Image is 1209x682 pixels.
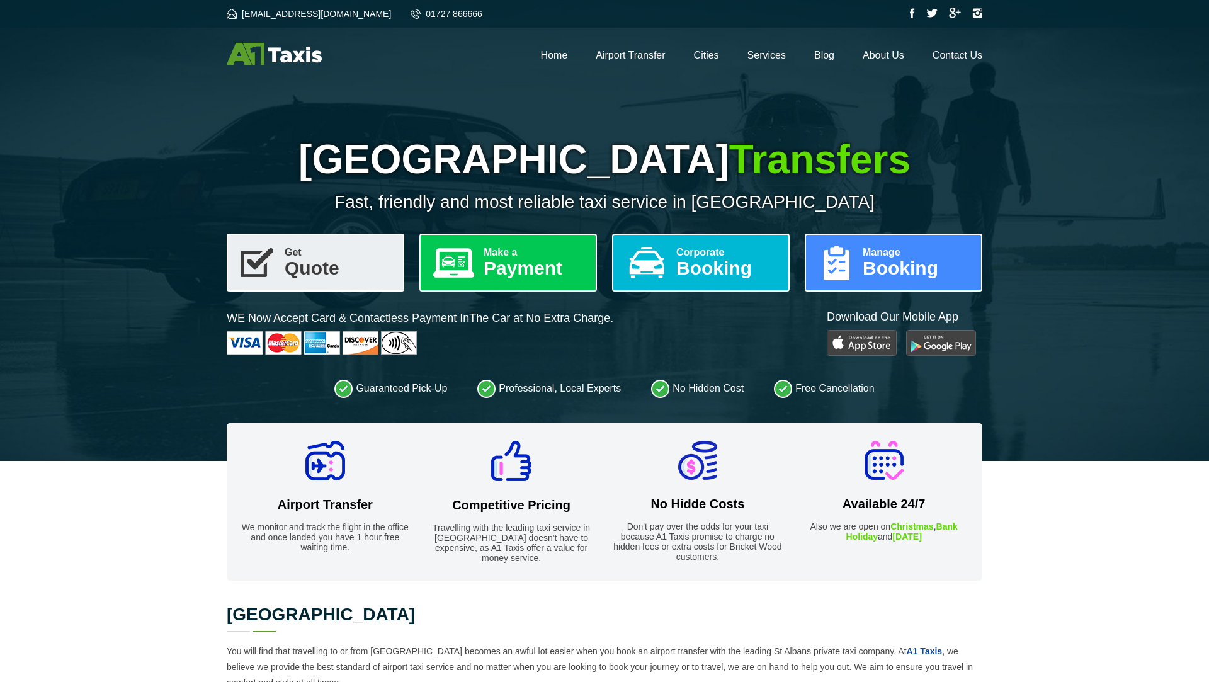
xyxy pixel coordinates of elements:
span: Make a [484,247,586,258]
img: Airport Transfer Icon [305,441,345,480]
p: We monitor and track the flight in the office and once landed you have 1 hour free waiting time. [239,522,411,552]
p: Download Our Mobile App [827,309,982,325]
li: Professional, Local Experts [477,379,621,398]
a: Home [541,50,568,60]
img: Twitter [926,9,938,18]
img: Instagram [972,8,982,18]
li: Free Cancellation [774,379,874,398]
span: Transfers [729,137,911,182]
a: About Us [863,50,904,60]
img: Play Store [827,330,897,356]
img: Available 24/7 Icon [865,441,904,480]
a: Airport Transfer [596,50,665,60]
img: Competitive Pricing Icon [491,441,531,481]
img: Facebook [910,8,915,18]
strong: Christmas [890,521,933,531]
a: Cities [694,50,719,60]
h2: Airport Transfer [239,497,411,512]
a: CorporateBooking [612,234,790,292]
h2: Competitive Pricing [426,498,598,513]
img: A1 Taxis St Albans LTD [227,43,322,65]
h2: Available 24/7 [798,497,970,511]
span: Corporate [676,247,778,258]
a: ManageBooking [805,234,982,292]
li: No Hidden Cost [651,379,744,398]
span: Get [285,247,393,258]
a: Contact Us [933,50,982,60]
h2: No Hidde Costs [612,497,784,511]
a: A1 Taxis [907,646,943,656]
img: Google Plus [949,8,961,18]
a: Make aPayment [419,234,597,292]
p: Fast, friendly and most reliable taxi service in [GEOGRAPHIC_DATA] [227,192,982,212]
strong: [DATE] [892,531,921,542]
h1: [GEOGRAPHIC_DATA] [227,136,982,183]
p: Don't pay over the odds for your taxi because A1 Taxis promise to charge no hidden fees or extra ... [612,521,784,562]
span: The Car at No Extra Charge. [469,312,613,324]
a: 01727 866666 [411,9,482,19]
p: Also we are open on , and [798,521,970,542]
a: GetQuote [227,234,404,292]
h2: [GEOGRAPHIC_DATA] [227,606,982,623]
img: Google Play [906,330,976,356]
p: Travelling with the leading taxi service in [GEOGRAPHIC_DATA] doesn't have to expensive, as A1 Ta... [426,523,598,563]
a: Blog [814,50,834,60]
a: Services [747,50,786,60]
a: [EMAIL_ADDRESS][DOMAIN_NAME] [227,9,391,19]
span: Manage [863,247,971,258]
p: WE Now Accept Card & Contactless Payment In [227,310,613,326]
img: Cards [227,331,417,355]
strong: Bank Holiday [846,521,957,542]
li: Guaranteed Pick-Up [334,379,447,398]
img: No Hidde Costs Icon [678,441,717,480]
